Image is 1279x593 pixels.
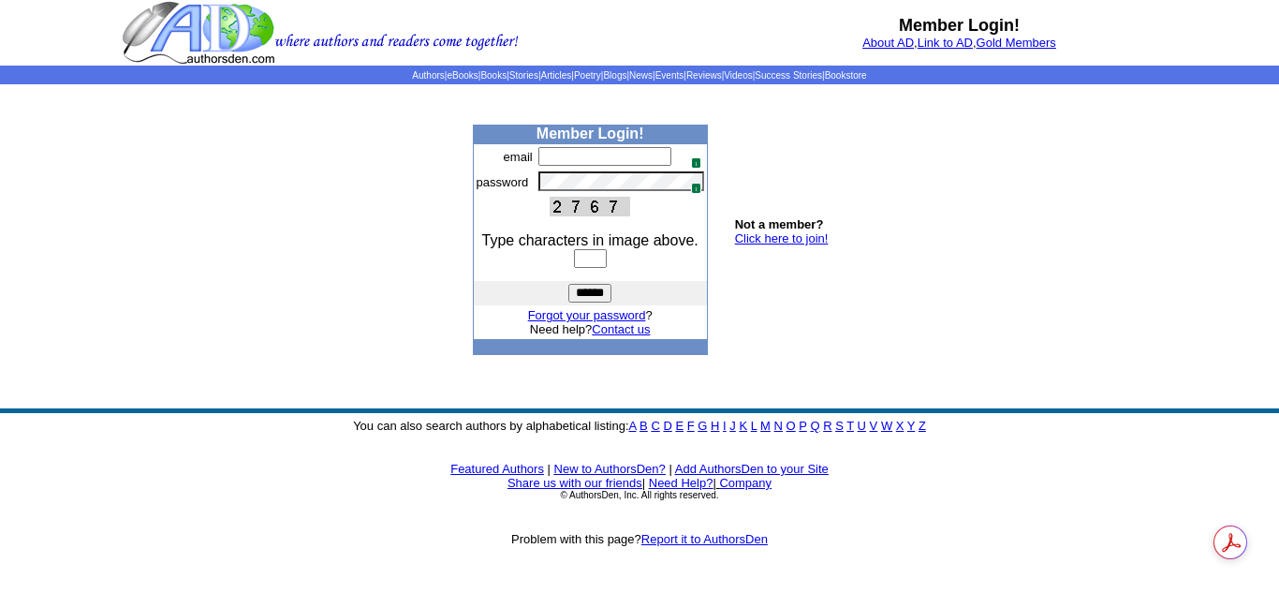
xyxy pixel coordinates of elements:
[641,532,768,546] a: Report it to AuthorsDen
[870,419,878,433] a: V
[477,175,529,189] font: password
[511,532,768,546] font: Problem with this page?
[541,70,572,81] a: Articles
[684,175,698,190] img: npw-badge-icon.svg
[655,70,684,81] a: Events
[669,462,671,476] font: |
[592,322,650,336] a: Contact us
[687,419,695,433] a: F
[835,419,844,433] a: S
[675,462,829,476] a: Add AuthorsDen to your Site
[560,490,718,500] font: © AuthorsDen, Inc. All rights reserved.
[629,70,653,81] a: News
[482,232,698,248] font: Type characters in image above.
[810,419,819,433] a: Q
[799,419,806,433] a: P
[735,217,824,231] b: Not a member?
[739,419,747,433] a: K
[603,70,626,81] a: Blogs
[507,476,642,490] a: Share us with our friends
[907,419,915,433] a: Y
[447,70,478,81] a: eBooks
[639,419,648,433] a: B
[504,150,533,164] font: email
[760,419,771,433] a: M
[450,462,544,476] a: Featured Authors
[412,70,444,81] a: Authors
[774,419,783,433] a: N
[574,70,601,81] a: Poetry
[528,308,646,322] a: Forgot your password
[724,70,752,81] a: Videos
[881,419,892,433] a: W
[862,36,1056,50] font: , ,
[858,419,866,433] a: U
[977,36,1056,50] a: Gold Members
[649,476,713,490] a: Need Help?
[537,126,644,141] b: Member Login!
[729,419,736,433] a: J
[663,419,671,433] a: D
[899,16,1020,35] b: Member Login!
[651,419,659,433] a: C
[509,70,538,81] a: Stories
[550,197,630,216] img: This Is CAPTCHA Image
[711,419,719,433] a: H
[554,462,666,476] a: New to AuthorsDen?
[719,476,772,490] a: Company
[698,419,707,433] a: G
[691,183,701,194] span: 1
[787,419,796,433] a: O
[684,150,698,165] img: npw-badge-icon.svg
[862,36,914,50] a: About AD
[735,231,829,245] a: Click here to join!
[713,476,772,490] font: |
[755,70,822,81] a: Success Stories
[846,419,854,433] a: T
[823,419,831,433] a: R
[751,419,757,433] a: L
[918,36,973,50] a: Link to AD
[896,419,904,433] a: X
[642,476,645,490] font: |
[548,462,551,476] font: |
[353,419,926,433] font: You can also search authors by alphabetical listing:
[530,322,651,336] font: Need help?
[919,419,926,433] a: Z
[629,419,637,433] a: A
[691,157,701,169] span: 1
[675,419,684,433] a: E
[528,308,653,322] font: ?
[825,70,867,81] a: Bookstore
[412,70,866,81] span: | | | | | | | | | | | |
[480,70,507,81] a: Books
[686,70,722,81] a: Reviews
[723,419,727,433] a: I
